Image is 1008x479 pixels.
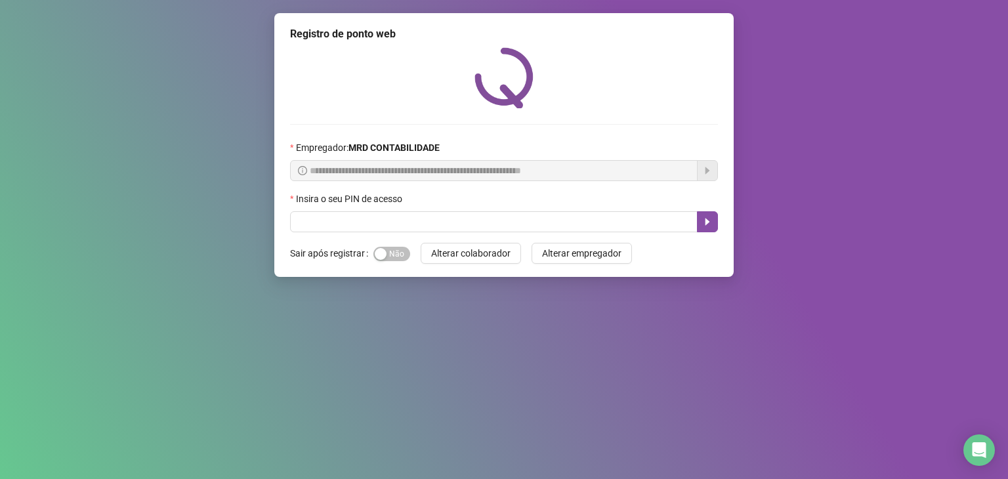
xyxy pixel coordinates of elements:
img: QRPoint [474,47,534,108]
span: Alterar colaborador [431,246,511,260]
span: info-circle [298,166,307,175]
label: Sair após registrar [290,243,373,264]
label: Insira o seu PIN de acesso [290,192,411,206]
button: Alterar colaborador [421,243,521,264]
button: Alterar empregador [532,243,632,264]
div: Registro de ponto web [290,26,718,42]
span: caret-right [702,217,713,227]
span: Empregador : [296,140,440,155]
strong: MRD CONTABILIDADE [348,142,440,153]
span: Alterar empregador [542,246,621,260]
div: Open Intercom Messenger [963,434,995,466]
